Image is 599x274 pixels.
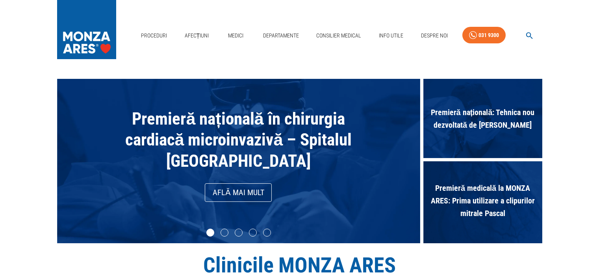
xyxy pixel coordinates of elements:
li: slide item 1 [206,229,214,237]
a: Info Utile [376,28,406,44]
a: 031 9300 [462,27,506,44]
a: Medici [223,28,249,44]
a: Consilier Medical [313,28,364,44]
a: Despre Noi [418,28,451,44]
li: slide item 3 [235,229,243,237]
a: Departamente [260,28,302,44]
span: Premieră medicală la MONZA ARES: Prima utilizare a clipurilor mitrale Pascal [423,178,542,224]
div: 031 9300 [478,30,499,40]
a: Proceduri [138,28,170,44]
div: Premieră națională: Tehnica nou dezvoltată de [PERSON_NAME] [423,79,542,161]
li: slide item 5 [263,229,271,237]
a: Afecțiuni [182,28,212,44]
li: slide item 2 [221,229,228,237]
div: Premieră medicală la MONZA ARES: Prima utilizare a clipurilor mitrale Pascal [423,161,542,244]
span: Premieră națională: Tehnica nou dezvoltată de [PERSON_NAME] [423,102,542,135]
a: Află mai mult [205,183,272,202]
li: slide item 4 [249,229,257,237]
span: Premieră națională în chirurgia cardiacă microinvazivă – Spitalul [GEOGRAPHIC_DATA] [125,109,352,170]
